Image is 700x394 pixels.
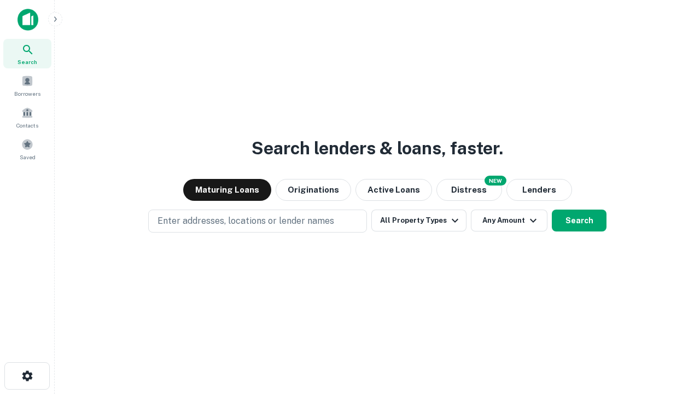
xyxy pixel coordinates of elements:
[148,210,367,233] button: Enter addresses, locations or lender names
[3,102,51,132] a: Contacts
[20,153,36,161] span: Saved
[252,135,503,161] h3: Search lenders & loans, faster.
[17,57,37,66] span: Search
[3,71,51,100] a: Borrowers
[157,215,334,228] p: Enter addresses, locations or lender names
[471,210,547,231] button: Any Amount
[3,134,51,164] a: Saved
[436,179,502,201] button: Search distressed loans with lien and other non-mortgage details.
[371,210,466,231] button: All Property Types
[485,176,506,186] div: NEW
[183,179,271,201] button: Maturing Loans
[276,179,351,201] button: Originations
[645,306,700,359] iframe: Chat Widget
[17,9,38,31] img: capitalize-icon.png
[3,39,51,68] a: Search
[16,121,38,130] span: Contacts
[552,210,606,231] button: Search
[14,89,40,98] span: Borrowers
[506,179,572,201] button: Lenders
[355,179,432,201] button: Active Loans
